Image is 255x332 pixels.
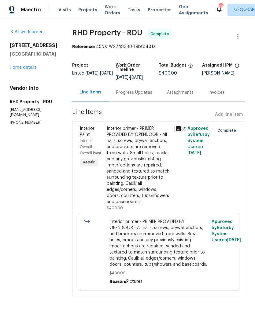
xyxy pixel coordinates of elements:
span: Work Orders [105,4,120,16]
span: [DATE] [187,151,201,155]
span: - [86,71,113,75]
div: Invoices [208,89,225,96]
h5: Project [72,63,88,67]
span: RHD Property - RDU [72,29,142,36]
span: $400.00 [109,270,208,276]
span: $400.00 [159,71,177,75]
span: Interior Paint [80,126,94,137]
span: Properties [148,7,172,13]
span: Interior Overall - Overall Paint [80,139,101,155]
div: Progress Updates [116,89,152,96]
span: Tasks [127,8,140,12]
span: Geo Assignments [179,4,208,16]
div: 45NX1W27ASSBD-19bfd481a [72,44,245,50]
h5: [GEOGRAPHIC_DATA] [10,51,57,57]
span: [DATE] [116,75,128,80]
span: Projects [78,7,97,13]
h5: Total Budget [159,63,186,67]
div: Attachments [167,89,194,96]
a: Home details [10,65,36,70]
a: All work orders [10,30,45,34]
div: 39 [174,126,184,133]
div: Line Items [79,89,102,95]
span: Complete [217,127,238,133]
span: [DATE] [86,71,98,75]
span: Interior primer - PRIMER PROVIDED BY OPENDOOR - All nails, screws, drywall anchors, and brackets ... [109,219,208,268]
div: Interior primer - PRIMER PROVIDED BY OPENDOOR - All nails, screws, drywall anchors, and brackets ... [107,126,170,205]
span: Reason: [109,279,126,284]
span: Visits [58,7,71,13]
span: Approved by Refurby System User on [212,220,241,242]
h5: Work Order Timeline [116,63,159,72]
h4: Vendor Info [10,85,57,91]
span: Complete [150,31,172,37]
span: [DATE] [100,71,113,75]
span: [DATE] [227,238,241,242]
span: Pictures [126,279,142,284]
span: Listed [72,71,113,75]
span: - [116,75,143,80]
span: The total cost of line items that have been proposed by Opendoor. This sum includes line items th... [188,63,193,71]
span: Line Items [72,109,212,120]
span: The hpm assigned to this work order. [235,63,239,71]
p: [EMAIL_ADDRESS][DOMAIN_NAME] [10,107,57,118]
h5: Assigned HPM [202,63,233,67]
span: $400.00 [107,206,123,210]
div: 36 [219,4,223,10]
span: Approved by Refurby System User on [187,126,210,155]
span: [DATE] [130,75,143,80]
div: [PERSON_NAME] [202,71,246,75]
b: Reference: [72,45,95,49]
h5: RHD Property - RDU [10,99,57,105]
p: [PHONE_NUMBER] [10,120,57,125]
span: Maestro [21,7,41,13]
span: Repair [80,159,97,165]
h2: [STREET_ADDRESS] [10,42,57,49]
